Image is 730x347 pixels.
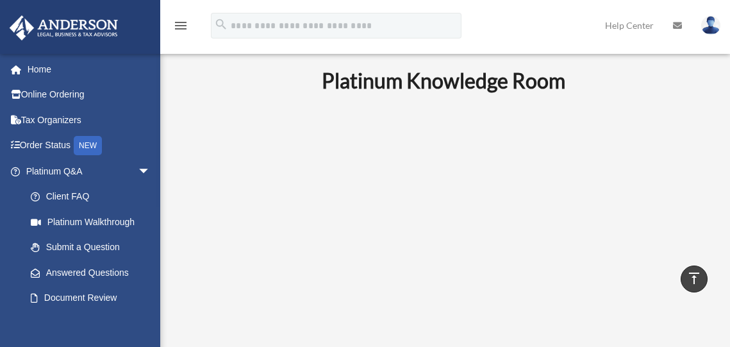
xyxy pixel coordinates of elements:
[686,271,702,286] i: vertical_align_top
[214,17,228,31] i: search
[322,68,565,93] b: Platinum Knowledge Room
[173,22,188,33] a: menu
[681,266,708,292] a: vertical_align_top
[74,136,102,155] div: NEW
[18,184,170,210] a: Client FAQ
[138,158,163,185] span: arrow_drop_down
[701,16,720,35] img: User Pic
[9,82,170,108] a: Online Ordering
[6,15,122,40] img: Anderson Advisors Platinum Portal
[18,260,170,285] a: Answered Questions
[9,56,170,82] a: Home
[18,209,170,235] a: Platinum Walkthrough
[9,107,170,133] a: Tax Organizers
[9,158,170,184] a: Platinum Q&Aarrow_drop_down
[173,18,188,33] i: menu
[251,110,636,327] iframe: 231110_Toby_KnowledgeRoom
[18,285,170,311] a: Document Review
[9,133,170,159] a: Order StatusNEW
[18,235,170,260] a: Submit a Question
